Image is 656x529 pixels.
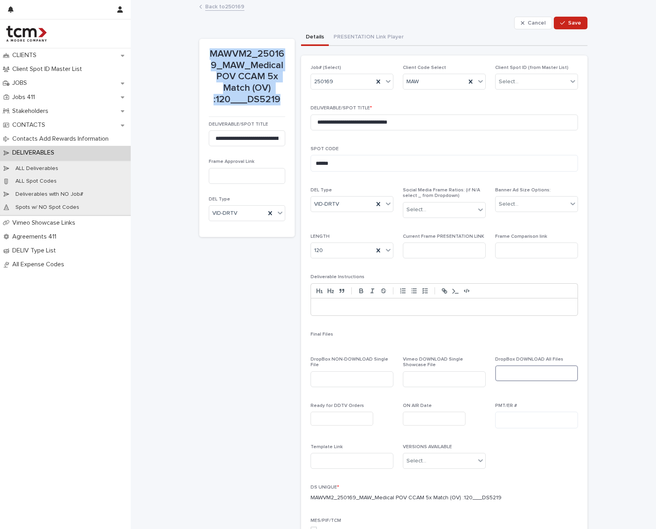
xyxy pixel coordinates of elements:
[403,445,452,449] span: VERSIONS AVAILABLE
[314,78,333,86] span: 250169
[311,65,341,70] span: Job# (Select)
[403,65,446,70] span: Client Code Select
[9,178,63,185] p: ALL Spot Codes
[9,219,82,227] p: Vimeo Showcase Links
[514,17,552,29] button: Cancel
[314,200,339,208] span: VID-DRTV
[9,261,71,268] p: All Expense Codes
[311,275,364,279] span: Deliverable Instructions
[495,65,568,70] span: Client Spot ID (from Master List)
[9,52,43,59] p: CLIENTS
[311,518,341,523] span: MES/PIF/TCM
[9,247,62,254] p: DELIV Type List
[403,403,432,408] span: ON AIR Date
[209,159,254,164] span: Frame Approval Link
[311,188,332,193] span: DEL Type
[9,79,33,87] p: JOBS
[9,94,41,101] p: Jobs 411
[314,246,323,255] span: 120
[403,357,463,367] span: Vimeo DOWNLOAD Single Showcase File
[311,357,388,367] span: DropBox NON-DOWNLOAD Single File
[403,234,484,239] span: Current Frame PRESENTATION LINK
[311,445,343,449] span: Template Link
[9,135,115,143] p: Contacts Add Rewards Information
[311,147,339,151] span: SPOT CODE
[9,121,51,129] p: CONTACTS
[9,107,55,115] p: Stakeholders
[528,20,545,26] span: Cancel
[329,29,408,46] button: PRESENTATION Link Player
[495,188,551,193] span: Banner Ad Size Options:
[311,494,502,502] p: MAWVM2_250169_MAW_Medical POV CCAM 5x Match (OV) :120___DS5219
[9,191,90,198] p: Deliverables with NO Job#
[311,106,372,111] span: DELIVERABLE/SPOT TITLE
[311,485,339,490] span: DS UNIQUE
[403,188,480,198] span: Social Media Frame Ratios: (if N/A select _ from Dropdown)
[554,17,587,29] button: Save
[9,204,86,211] p: Spots w/ NO Spot Codes
[499,200,519,208] div: Select...
[568,20,581,26] span: Save
[9,149,61,157] p: DELIVERABLES
[406,457,426,465] div: Select...
[406,78,419,86] span: MAW
[499,78,519,86] div: Select...
[495,403,517,408] span: PMT/ER #
[212,209,237,218] span: VID-DRTV
[301,29,329,46] button: Details
[9,233,63,241] p: Agreements 411
[209,197,230,202] span: DEL Type
[9,65,88,73] p: Client Spot ID Master List
[495,234,547,239] span: Frame Comparison link
[495,357,563,362] span: DropBox DOWNLOAD All Files
[205,2,244,11] a: Back to250169
[209,122,268,127] span: DELIVERABLE/SPOT TITLE
[6,26,47,42] img: 4hMmSqQkux38exxPVZHQ
[311,234,330,239] span: LENGTH
[406,206,426,214] div: Select...
[311,332,333,337] span: Final Files
[9,165,65,172] p: ALL Deliverables
[209,48,285,105] p: MAWVM2_250169_MAW_Medical POV CCAM 5x Match (OV) :120___DS5219
[311,403,364,408] span: Ready for DDTV Orders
